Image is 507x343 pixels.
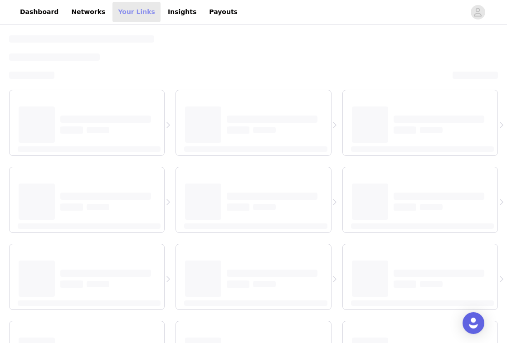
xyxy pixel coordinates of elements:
div: Open Intercom Messenger [463,312,484,334]
a: Payouts [204,2,243,22]
a: Dashboard [15,2,64,22]
a: Your Links [112,2,161,22]
div: avatar [473,5,482,19]
a: Insights [162,2,202,22]
a: Networks [66,2,111,22]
